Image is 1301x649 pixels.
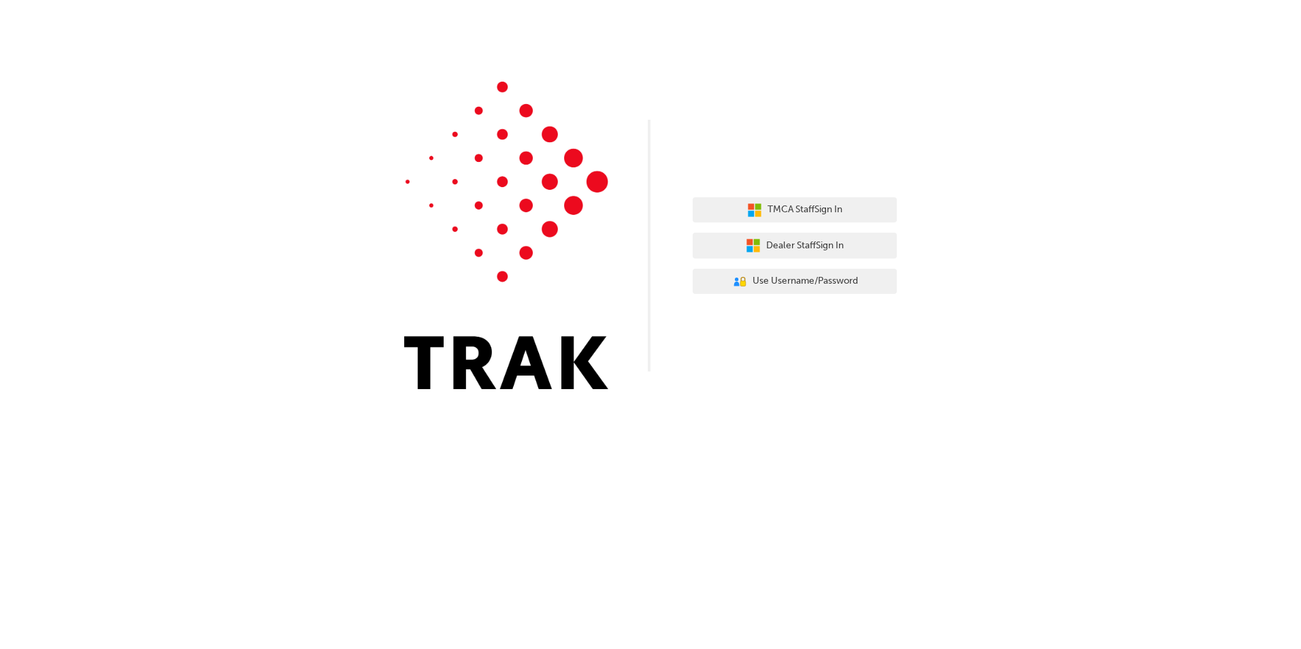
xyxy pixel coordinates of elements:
span: Use Username/Password [753,273,858,289]
button: TMCA StaffSign In [693,197,897,223]
span: TMCA Staff Sign In [768,202,842,218]
span: Dealer Staff Sign In [766,238,844,254]
img: Trak [404,82,608,389]
button: Use Username/Password [693,269,897,295]
button: Dealer StaffSign In [693,233,897,259]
